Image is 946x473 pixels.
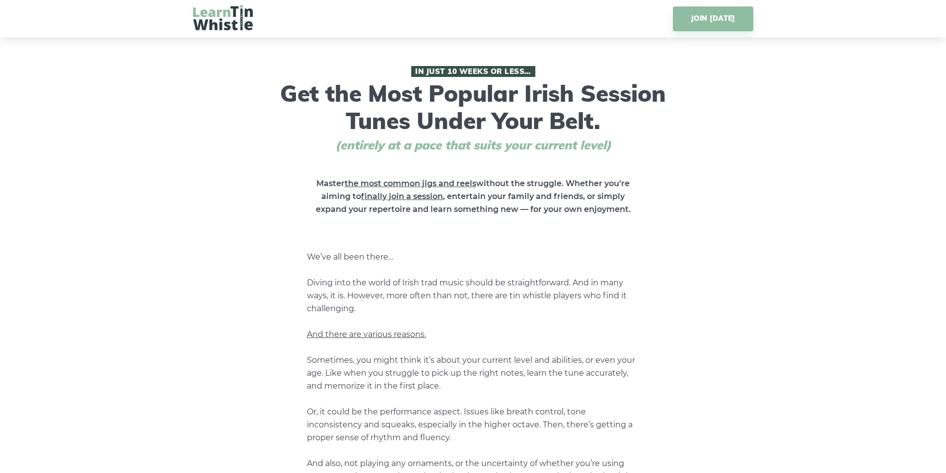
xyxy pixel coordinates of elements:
span: And there are various reasons. [307,330,426,339]
span: finally join a session [361,192,443,201]
a: JOIN [DATE] [673,6,753,31]
strong: Master without the struggle. Whether you’re aiming to , entertain your family and friends, or sim... [316,179,631,214]
span: the most common jigs and reels [345,179,476,188]
img: LearnTinWhistle.com [193,5,253,30]
h1: Get the Most Popular Irish Session Tunes Under Your Belt. [277,66,669,152]
span: (entirely at a pace that suits your current level) [317,138,630,152]
span: In Just 10 Weeks or Less… [411,66,535,77]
